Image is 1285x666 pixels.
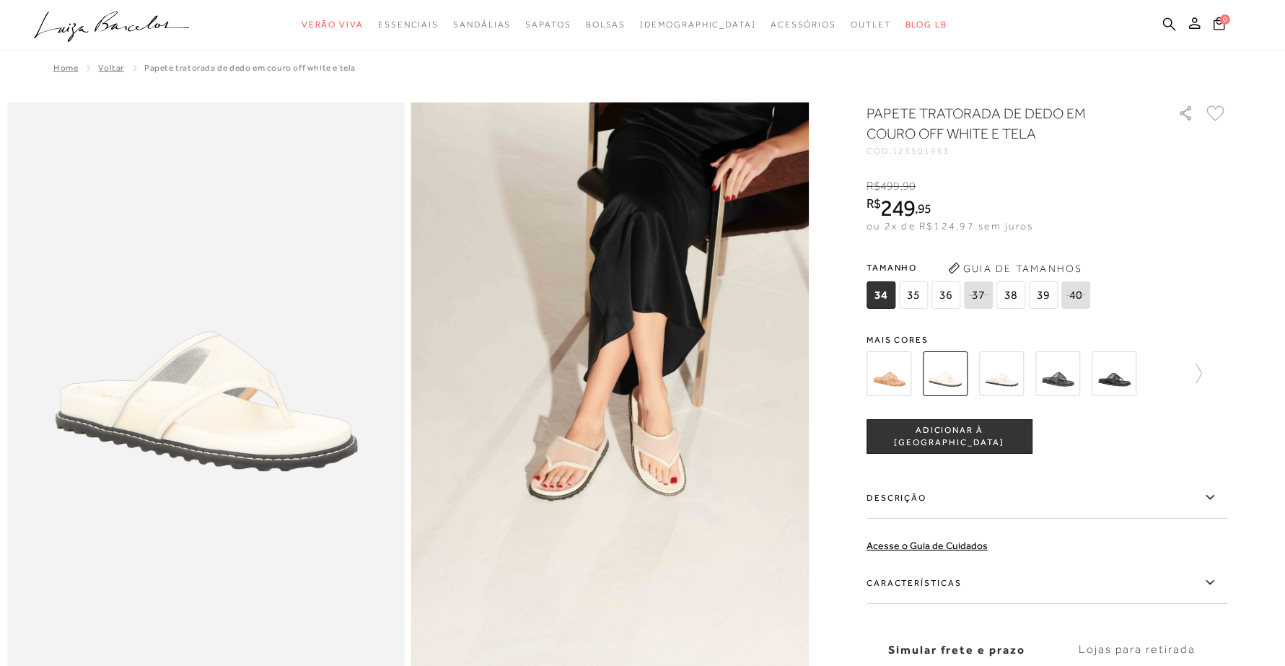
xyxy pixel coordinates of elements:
[453,12,511,38] a: categoryNavScreenReaderText
[378,12,439,38] a: categoryNavScreenReaderText
[867,336,1227,344] span: Mais cores
[867,540,988,551] a: Acesse o Guia de Cuidados
[905,19,947,30] span: BLOG LB
[1035,351,1080,396] img: PAPETE TRATORADA DE DEDO EM COURO PRETO E TELA
[867,220,1033,232] span: ou 2x de R$124,97 sem juros
[867,477,1227,519] label: Descrição
[851,12,891,38] a: categoryNavScreenReaderText
[943,257,1087,280] button: Guia de Tamanhos
[1029,281,1058,309] span: 39
[640,19,756,30] span: [DEMOGRAPHIC_DATA]
[867,146,1155,155] div: CÓD:
[918,201,931,216] span: 95
[640,12,756,38] a: noSubCategoriesText
[1209,16,1229,35] button: 0
[867,419,1032,454] button: ADICIONAR À [GEOGRAPHIC_DATA]
[453,19,511,30] span: Sandálias
[525,12,571,38] a: categoryNavScreenReaderText
[525,19,571,30] span: Sapatos
[923,351,968,396] img: PAPETE TRATORADA DE DEDO EM COURO OFF WHITE E TELA
[302,12,364,38] a: categoryNavScreenReaderText
[302,19,364,30] span: Verão Viva
[893,146,950,156] span: 123501963
[881,195,915,221] span: 249
[931,281,960,309] span: 36
[1220,14,1230,25] span: 0
[378,19,439,30] span: Essenciais
[915,202,931,215] i: ,
[1061,281,1090,309] span: 40
[867,180,880,193] i: R$
[880,180,900,193] span: 499
[899,281,928,309] span: 35
[867,197,881,210] i: R$
[867,424,1032,450] span: ADICIONAR À [GEOGRAPHIC_DATA]
[867,281,895,309] span: 34
[900,180,916,193] i: ,
[771,19,836,30] span: Acessórios
[867,257,1094,279] span: Tamanho
[903,180,916,193] span: 90
[964,281,993,309] span: 37
[996,281,1025,309] span: 38
[867,562,1227,604] label: Características
[144,63,356,73] span: PAPETE TRATORADA DE DEDO EM COURO OFF WHITE E TELA
[586,12,626,38] a: categoryNavScreenReaderText
[586,19,626,30] span: Bolsas
[53,63,78,73] a: Home
[1092,351,1136,396] img: PAPETE TRATORADA DE DEDO EM COURO PRETO E TELA MESH
[867,103,1137,144] h1: PAPETE TRATORADA DE DEDO EM COURO OFF WHITE E TELA
[98,63,124,73] a: Voltar
[905,12,947,38] a: BLOG LB
[867,351,911,396] img: PAPETE TRATORADA DE DEDO EM COURO BEGE E TELA
[771,12,836,38] a: categoryNavScreenReaderText
[979,351,1024,396] img: PAPETE TRATORADA DE DEDO EM COURO OFF WHITE E TELA MESH
[851,19,891,30] span: Outlet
